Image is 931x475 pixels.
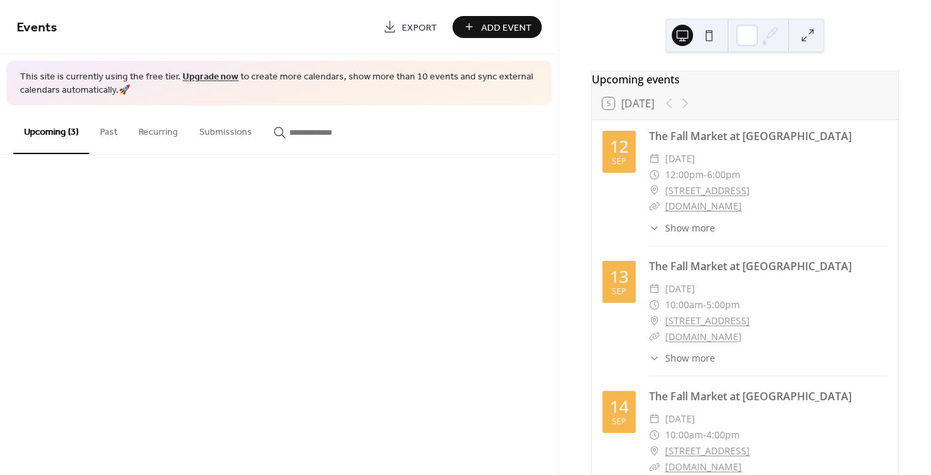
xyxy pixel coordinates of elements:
[649,129,852,143] a: The Fall Market at [GEOGRAPHIC_DATA]
[706,427,740,443] span: 4:00pm
[612,288,626,296] div: Sep
[703,297,706,313] span: -
[649,411,660,427] div: ​
[665,351,715,365] span: Show more
[649,198,660,214] div: ​
[649,443,660,459] div: ​
[665,183,750,199] a: [STREET_ADDRESS]
[665,460,742,473] a: [DOMAIN_NAME]
[89,105,128,153] button: Past
[649,259,852,274] a: The Fall Market at [GEOGRAPHIC_DATA]
[610,398,628,415] div: 14
[373,16,447,38] a: Export
[665,151,695,167] span: [DATE]
[20,71,538,97] span: This site is currently using the free tier. to create more calendars, show more than 10 events an...
[707,167,740,183] span: 6:00pm
[665,411,695,427] span: [DATE]
[665,443,750,459] a: [STREET_ADDRESS]
[649,297,660,313] div: ​
[649,389,852,404] a: The Fall Market at [GEOGRAPHIC_DATA]
[665,281,695,297] span: [DATE]
[610,268,628,285] div: 13
[649,427,660,443] div: ​
[649,329,660,345] div: ​
[706,297,740,313] span: 5:00pm
[17,15,57,41] span: Events
[128,105,189,153] button: Recurring
[665,297,703,313] span: 10:00am
[649,151,660,167] div: ​
[665,330,742,343] a: [DOMAIN_NAME]
[704,167,707,183] span: -
[592,71,898,87] div: Upcoming events
[665,199,742,212] a: [DOMAIN_NAME]
[183,68,239,86] a: Upgrade now
[649,281,660,297] div: ​
[481,21,532,35] span: Add Event
[649,183,660,199] div: ​
[649,459,660,475] div: ​
[665,313,750,329] a: [STREET_ADDRESS]
[665,427,703,443] span: 10:00am
[189,105,263,153] button: Submissions
[703,427,706,443] span: -
[612,157,626,166] div: Sep
[13,105,89,154] button: Upcoming (3)
[649,351,715,365] button: ​Show more
[665,167,704,183] span: 12:00pm
[649,167,660,183] div: ​
[665,221,715,235] span: Show more
[453,16,542,38] button: Add Event
[612,418,626,426] div: Sep
[402,21,437,35] span: Export
[610,138,628,155] div: 12
[649,313,660,329] div: ​
[649,221,715,235] button: ​Show more
[649,351,660,365] div: ​
[649,221,660,235] div: ​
